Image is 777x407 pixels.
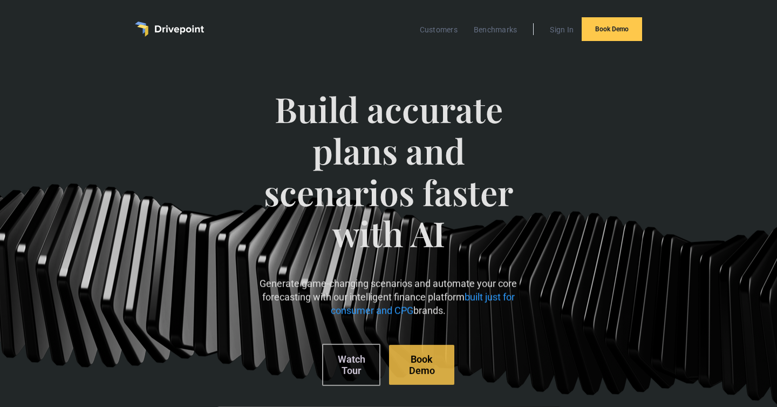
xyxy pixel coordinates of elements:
[256,277,521,318] p: Generate game-changing scenarios and automate your core forecasting with our intelligent finance ...
[544,23,579,37] a: Sign In
[414,23,463,37] a: Customers
[468,23,523,37] a: Benchmarks
[256,89,521,276] span: Build accurate plans and scenarios faster with AI
[135,22,204,37] a: home
[582,17,642,41] a: Book Demo
[389,345,454,385] a: Book Demo
[323,344,380,386] a: Watch Tour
